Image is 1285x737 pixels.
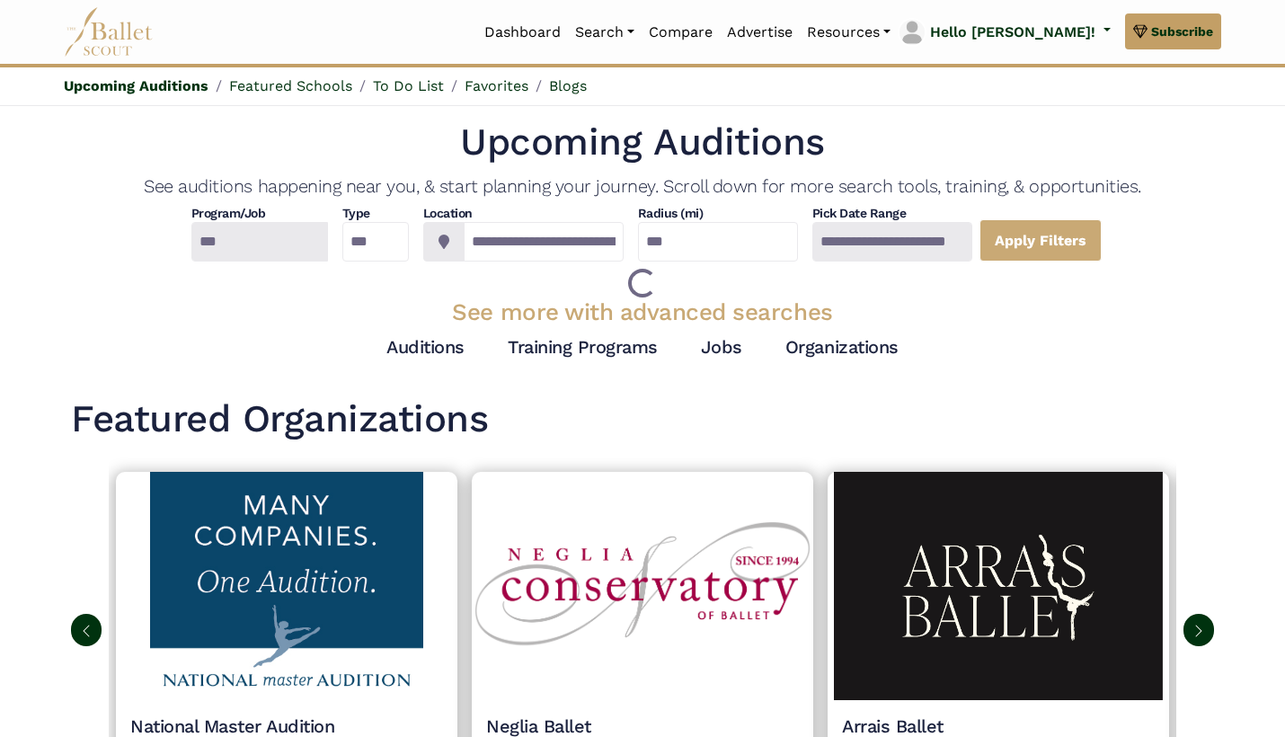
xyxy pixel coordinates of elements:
a: Featured Schools [229,77,352,94]
h1: Featured Organizations [71,395,1214,444]
h1: Upcoming Auditions [71,118,1214,167]
input: Location [464,222,624,262]
h4: See auditions happening near you, & start planning your journey. Scroll down for more search tool... [71,174,1214,198]
a: Organizations [785,336,899,358]
img: profile picture [899,20,925,45]
a: profile picture Hello [PERSON_NAME]! [898,18,1111,47]
a: Auditions [386,336,465,358]
a: Jobs [701,336,742,358]
img: gem.svg [1133,22,1148,41]
h3: See more with advanced searches [71,297,1214,328]
span: Subscribe [1151,22,1213,41]
a: Dashboard [477,13,568,51]
a: Compare [642,13,720,51]
h4: Type [342,205,409,223]
h4: Program/Job [191,205,328,223]
h4: Pick Date Range [812,205,972,223]
a: Advertise [720,13,800,51]
a: Favorites [465,77,528,94]
a: Upcoming Auditions [64,77,208,94]
a: Blogs [549,77,587,94]
a: Search [568,13,642,51]
h4: Location [423,205,624,223]
h4: Radius (mi) [638,205,704,223]
a: Subscribe [1125,13,1221,49]
a: Apply Filters [979,219,1102,262]
a: To Do List [373,77,444,94]
a: Training Programs [508,336,658,358]
p: Hello [PERSON_NAME]! [930,21,1095,44]
a: Resources [800,13,898,51]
